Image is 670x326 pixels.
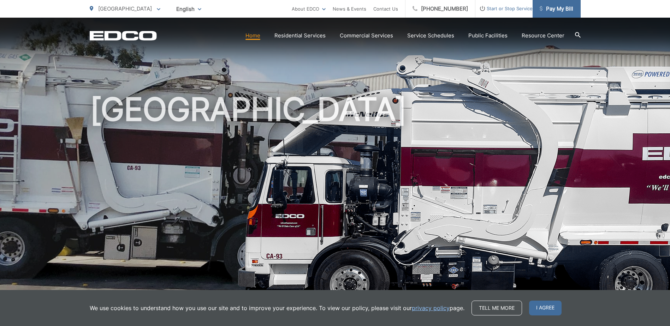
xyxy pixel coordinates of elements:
[340,31,393,40] a: Commercial Services
[245,31,260,40] a: Home
[529,301,562,315] span: I agree
[274,31,326,40] a: Residential Services
[373,5,398,13] a: Contact Us
[292,5,326,13] a: About EDCO
[333,5,366,13] a: News & Events
[522,31,564,40] a: Resource Center
[90,92,581,315] h1: [GEOGRAPHIC_DATA]
[468,31,508,40] a: Public Facilities
[472,301,522,315] a: Tell me more
[98,5,152,12] span: [GEOGRAPHIC_DATA]
[540,5,573,13] span: Pay My Bill
[412,304,450,312] a: privacy policy
[171,3,207,15] span: English
[90,31,157,41] a: EDCD logo. Return to the homepage.
[90,304,464,312] p: We use cookies to understand how you use our site and to improve your experience. To view our pol...
[407,31,454,40] a: Service Schedules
